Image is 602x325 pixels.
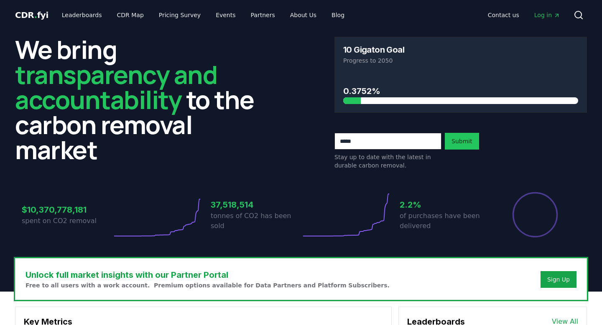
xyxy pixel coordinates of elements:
[512,191,559,238] div: Percentage of sales delivered
[211,198,301,211] h3: 37,518,514
[343,85,578,97] h3: 0.3752%
[445,133,479,150] button: Submit
[211,211,301,231] p: tonnes of CO2 has been sold
[325,8,351,23] a: Blog
[343,46,404,54] h3: 10 Gigaton Goal
[55,8,109,23] a: Leaderboards
[22,216,112,226] p: spent on CO2 removal
[334,153,441,170] p: Stay up to date with the latest in durable carbon removal.
[15,37,268,162] h2: We bring to the carbon removal market
[528,8,567,23] a: Log in
[34,10,37,20] span: .
[15,57,217,117] span: transparency and accountability
[22,203,112,216] h3: $10,370,778,181
[534,11,560,19] span: Log in
[26,269,390,281] h3: Unlock full market insights with our Partner Portal
[244,8,282,23] a: Partners
[541,271,576,288] button: Sign Up
[481,8,567,23] nav: Main
[481,8,526,23] a: Contact us
[283,8,323,23] a: About Us
[15,10,48,20] span: CDR fyi
[209,8,242,23] a: Events
[152,8,207,23] a: Pricing Survey
[547,275,570,284] a: Sign Up
[343,56,578,65] p: Progress to 2050
[400,198,490,211] h3: 2.2%
[400,211,490,231] p: of purchases have been delivered
[110,8,150,23] a: CDR Map
[15,9,48,21] a: CDR.fyi
[55,8,351,23] nav: Main
[26,281,390,289] p: Free to all users with a work account. Premium options available for Data Partners and Platform S...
